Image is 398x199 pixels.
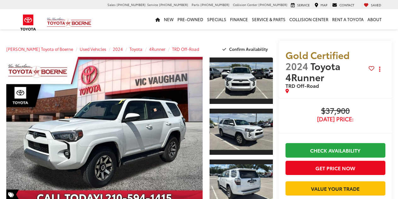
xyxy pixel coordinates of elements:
span: $37,900 [286,106,385,116]
a: Contact [331,3,356,8]
span: Confirm Availability [229,46,268,52]
span: Service [147,2,158,7]
a: Home [153,9,162,29]
a: 4Runner [149,46,165,52]
a: Expand Photo 2 [210,108,273,156]
span: [PHONE_NUMBER] [258,2,287,7]
span: dropdown dots [379,67,380,72]
a: Value Your Trade [286,181,385,196]
a: Check Availability [286,143,385,157]
span: Contact [339,3,354,7]
span: [PHONE_NUMBER] [117,2,146,7]
img: Toyota [16,12,40,33]
span: Map [320,3,327,7]
span: Toyota 4Runner [286,59,340,84]
a: Pre-Owned [176,9,205,29]
button: Get Price Now [286,161,385,175]
button: Actions [374,63,385,75]
span: Gold Certified [286,48,349,62]
a: TRD Off-Road [172,46,199,52]
span: [PHONE_NUMBER] [159,2,188,7]
a: Collision Center [287,9,330,29]
a: Service [289,3,311,8]
a: New [162,9,176,29]
span: Service [297,3,310,7]
a: About [366,9,384,29]
img: Vic Vaughan Toyota of Boerne [47,17,92,28]
span: Parts [192,2,199,7]
span: Collision Center [233,2,257,7]
span: Saved [371,3,381,7]
a: Finance [228,9,250,29]
a: Rent a Toyota [330,9,366,29]
a: [PERSON_NAME] Toyota of Boerne [6,46,73,52]
button: Confirm Availability [219,44,273,55]
a: Used Vehicles [80,46,106,52]
a: Specials [205,9,228,29]
span: TRD Off-Road [286,82,319,89]
a: Toyota [130,46,142,52]
a: Service & Parts: Opens in a new tab [250,9,287,29]
span: [DATE] Price: [286,116,385,122]
img: 2024 Toyota 4Runner TRD Off-Road [209,113,274,150]
a: Expand Photo 1 [210,57,273,105]
img: 2024 Toyota 4Runner TRD Off-Road [209,63,274,99]
a: My Saved Vehicles [362,3,383,8]
a: Map [313,3,329,8]
span: Sales [107,2,116,7]
a: 2024 [113,46,123,52]
span: [PHONE_NUMBER] [200,2,229,7]
span: 2024 [286,59,308,73]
